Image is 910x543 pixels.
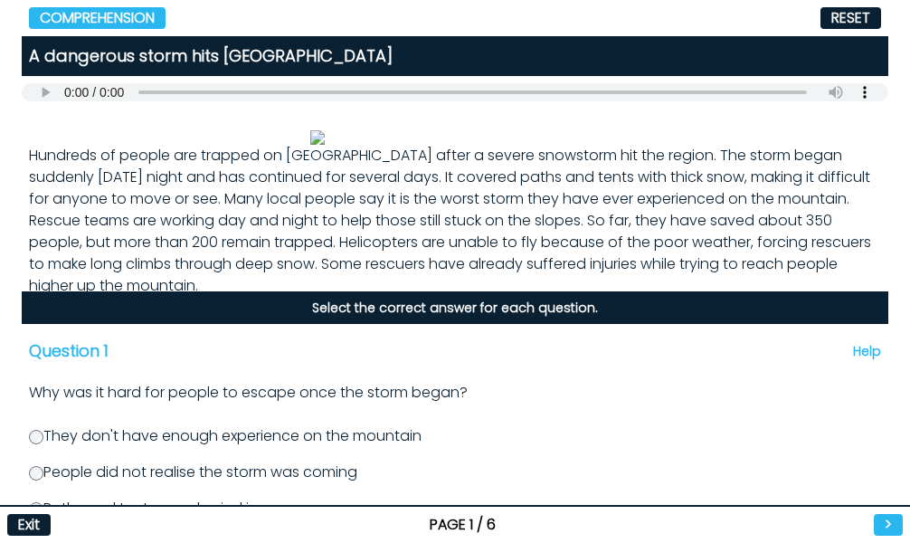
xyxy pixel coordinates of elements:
[22,83,888,101] audio: Your browser does not support the audio element.
[29,382,881,404] div: Why was it hard for people to escape once the storm began?
[29,498,299,519] label: Paths and tents were buried in snow
[29,425,422,446] label: They don't have enough experience on the mountain
[29,502,43,517] input: Paths and tents were buried in snow
[29,43,881,69] h1: A dangerous storm hits [GEOGRAPHIC_DATA]
[22,291,888,324] span: Select the correct answer for each question.
[29,343,100,359] span: Question
[29,466,43,481] input: People did not realise the storm was coming
[820,7,881,29] a: RESET
[430,514,496,536] span: PAGE 1 / 6
[22,101,888,291] div: Hundreds of people are trapped on [GEOGRAPHIC_DATA] after a severe snowstorm hit the region. The ...
[853,342,881,360] p: Help
[29,430,43,444] input: They don't have enough experience on the mountain
[29,462,357,482] label: People did not realise the storm was coming
[7,514,51,536] a: Exit
[29,7,166,29] span: comprehension
[310,130,600,145] img: xc9LMZcCEKhlucHztNILqo8JPyKHAHhYG1JGjFFa.jpg
[103,343,109,359] span: 1
[874,514,903,536] button: >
